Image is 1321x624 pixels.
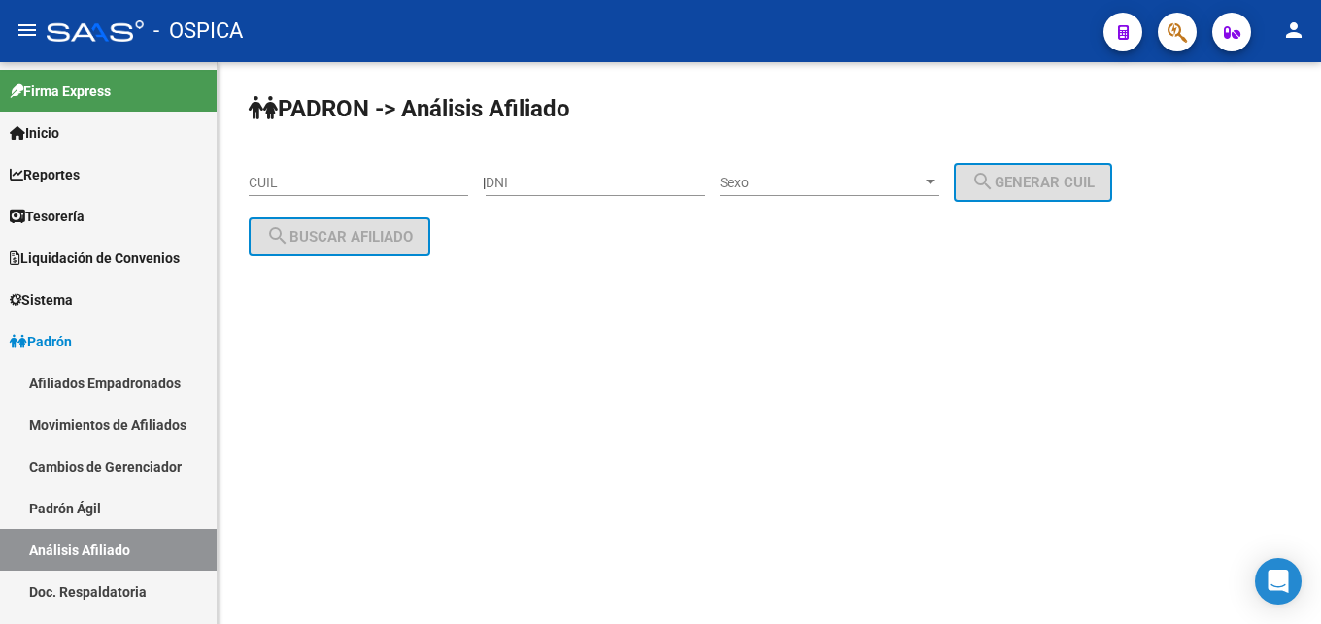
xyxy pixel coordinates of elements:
mat-icon: search [266,224,289,247]
span: Liquidación de Convenios [10,247,180,269]
span: Inicio [10,122,59,144]
div: Open Intercom Messenger [1255,558,1302,605]
span: - OSPICA [153,10,243,52]
span: Tesorería [10,206,85,227]
button: Generar CUIL [954,163,1112,202]
mat-icon: person [1282,18,1305,42]
div: | [483,175,1127,190]
strong: PADRON -> Análisis Afiliado [249,95,570,122]
span: Sistema [10,289,73,311]
mat-icon: search [971,170,995,193]
button: Buscar afiliado [249,217,430,256]
span: Reportes [10,164,80,185]
span: Buscar afiliado [266,228,413,246]
span: Sexo [720,175,922,191]
span: Generar CUIL [971,174,1095,191]
mat-icon: menu [16,18,39,42]
span: Firma Express [10,81,111,102]
span: Padrón [10,331,72,352]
